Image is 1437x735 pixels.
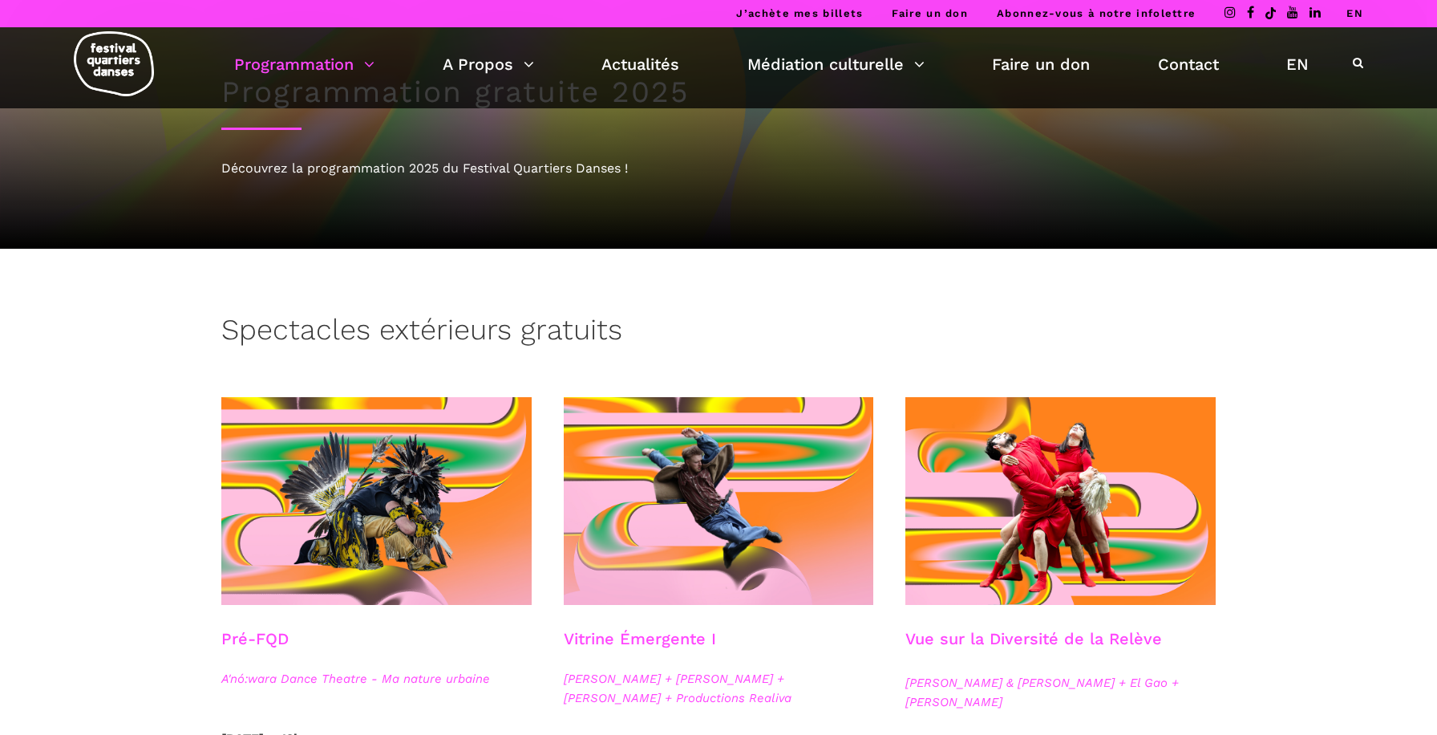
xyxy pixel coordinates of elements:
[221,629,289,669] h3: Pré-FQD
[997,7,1196,19] a: Abonnez-vous à notre infolettre
[221,669,532,688] span: A'nó:wara Dance Theatre - Ma nature urbaine
[601,51,679,78] a: Actualités
[1286,51,1309,78] a: EN
[443,51,534,78] a: A Propos
[1346,7,1363,19] a: EN
[74,31,154,96] img: logo-fqd-med
[221,313,622,353] h3: Spectacles extérieurs gratuits
[564,629,716,669] h3: Vitrine Émergente I
[221,158,1216,179] div: Découvrez la programmation 2025 du Festival Quartiers Danses !
[234,51,374,78] a: Programmation
[564,669,874,708] span: [PERSON_NAME] + [PERSON_NAME] + [PERSON_NAME] + Productions Realiva
[992,51,1090,78] a: Faire un don
[747,51,925,78] a: Médiation culturelle
[905,673,1216,712] span: [PERSON_NAME] & [PERSON_NAME] + El Gao + [PERSON_NAME]
[736,7,863,19] a: J’achète mes billets
[905,629,1162,669] h3: Vue sur la Diversité de la Relève
[1158,51,1219,78] a: Contact
[892,7,968,19] a: Faire un don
